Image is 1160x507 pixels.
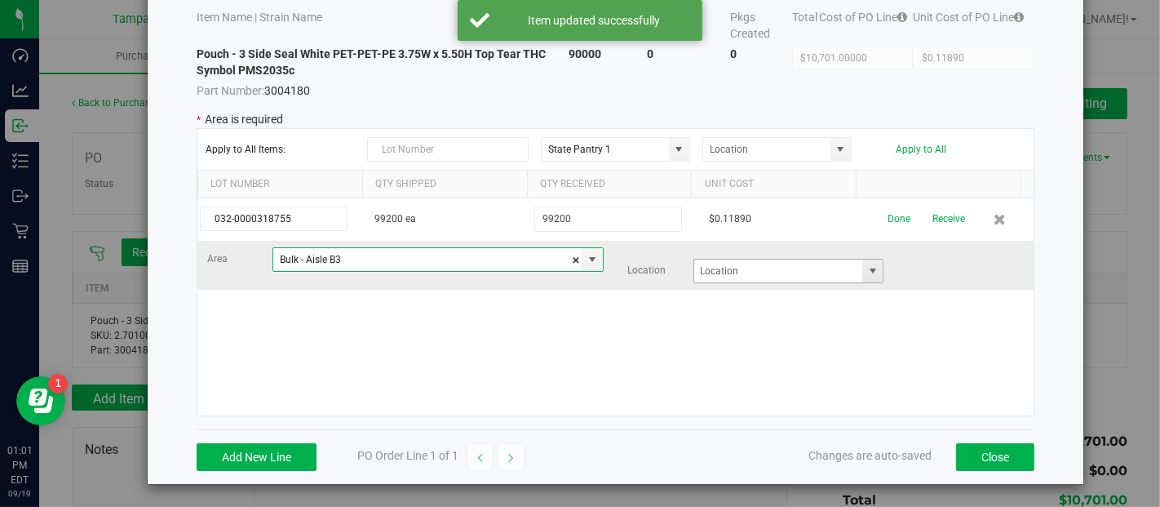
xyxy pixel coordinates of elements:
input: Lot Number [200,207,348,231]
label: Location [628,263,693,278]
th: Item Name | Strain Name [197,9,569,46]
td: $0.11890 [699,198,866,241]
th: Qty Shipped [362,171,527,198]
input: Area [542,138,669,161]
input: Location [703,138,830,161]
input: Lot Number [367,137,529,162]
span: Changes are auto-saved [808,449,932,462]
th: Total Cost of PO Line [792,9,914,46]
span: PO Order Line 1 of 1 [357,449,458,462]
span: Apply to All Items: [206,144,355,155]
input: Location [694,260,863,282]
th: Unit Cost [691,171,856,198]
strong: Pouch - 3 Side Seal White PET-PET-PE 3.75W x 5.50H Top Tear THC Symbol PMS2035c [197,47,546,77]
strong: 0 [648,47,654,60]
iframe: Resource center unread badge [48,374,68,394]
iframe: Resource center [16,376,65,425]
span: 3004180 [197,78,569,99]
th: Lot Number [197,171,362,198]
button: Receive [932,205,965,233]
label: Area [207,251,272,267]
button: Done [888,205,910,233]
i: Specifying a total cost will update all item costs. [1014,11,1024,23]
input: Area [273,248,582,271]
span: Area is required [205,113,283,126]
th: Qty Received [527,171,692,198]
button: Apply to All [897,144,947,155]
button: Add New Line [197,443,317,471]
div: Item updated successfully [498,12,690,29]
strong: 90000 [569,47,601,60]
strong: 0 [730,47,737,60]
button: Close [956,443,1034,471]
span: Part Number: [197,84,264,97]
span: clear [571,248,581,273]
th: Pkgs Created [730,9,792,46]
th: Unit Cost of PO Line [913,9,1034,46]
i: Specifying a total cost will update all item costs. [898,11,908,23]
td: 99200 ea [365,198,532,241]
